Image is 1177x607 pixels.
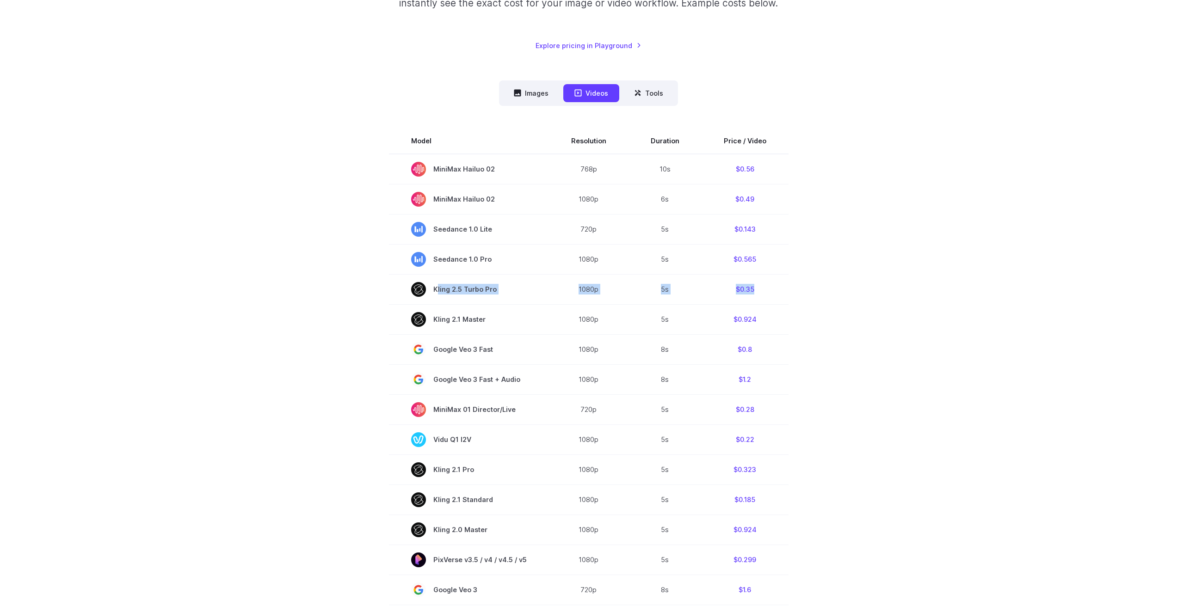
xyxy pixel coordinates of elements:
span: Kling 2.5 Turbo Pro [411,282,527,297]
button: Videos [563,84,619,102]
a: Explore pricing in Playground [536,40,641,51]
td: 720p [549,214,629,244]
td: $1.6 [702,575,789,605]
td: $0.924 [702,515,789,545]
td: 1080p [549,334,629,364]
span: Kling 2.1 Pro [411,462,527,477]
td: 1080p [549,364,629,394]
td: $0.924 [702,304,789,334]
td: $1.2 [702,364,789,394]
td: 768p [549,154,629,184]
td: 1080p [549,515,629,545]
td: $0.56 [702,154,789,184]
td: $0.185 [702,484,789,515]
td: $0.143 [702,214,789,244]
td: 1080p [549,484,629,515]
span: Kling 2.1 Standard [411,492,527,507]
span: PixVerse v3.5 / v4 / v4.5 / v5 [411,552,527,567]
span: Kling 2.0 Master [411,522,527,537]
span: Seedance 1.0 Pro [411,252,527,267]
td: 1080p [549,184,629,214]
th: Model [389,128,549,154]
td: 5s [629,274,702,304]
span: MiniMax Hailuo 02 [411,162,527,177]
span: MiniMax Hailuo 02 [411,192,527,207]
td: $0.35 [702,274,789,304]
td: 6s [629,184,702,214]
td: 5s [629,545,702,575]
td: 720p [549,575,629,605]
th: Duration [629,128,702,154]
td: $0.323 [702,454,789,484]
td: 1080p [549,424,629,454]
td: $0.28 [702,394,789,424]
td: $0.49 [702,184,789,214]
td: 720p [549,394,629,424]
button: Tools [623,84,674,102]
span: Seedance 1.0 Lite [411,222,527,237]
td: 10s [629,154,702,184]
td: 8s [629,364,702,394]
td: 1080p [549,274,629,304]
td: 1080p [549,244,629,274]
td: 5s [629,394,702,424]
td: 5s [629,454,702,484]
td: 5s [629,484,702,515]
td: $0.8 [702,334,789,364]
span: Vidu Q1 I2V [411,432,527,447]
td: 5s [629,214,702,244]
td: 5s [629,304,702,334]
span: Google Veo 3 Fast + Audio [411,372,527,387]
td: 5s [629,424,702,454]
td: 1080p [549,454,629,484]
span: Kling 2.1 Master [411,312,527,327]
th: Price / Video [702,128,789,154]
span: MiniMax 01 Director/Live [411,402,527,417]
span: Google Veo 3 Fast [411,342,527,357]
td: 5s [629,244,702,274]
td: $0.299 [702,545,789,575]
td: 1080p [549,545,629,575]
span: Google Veo 3 [411,582,527,597]
td: 8s [629,575,702,605]
td: 5s [629,515,702,545]
td: $0.22 [702,424,789,454]
th: Resolution [549,128,629,154]
button: Images [503,84,560,102]
td: 1080p [549,304,629,334]
td: 8s [629,334,702,364]
td: $0.565 [702,244,789,274]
